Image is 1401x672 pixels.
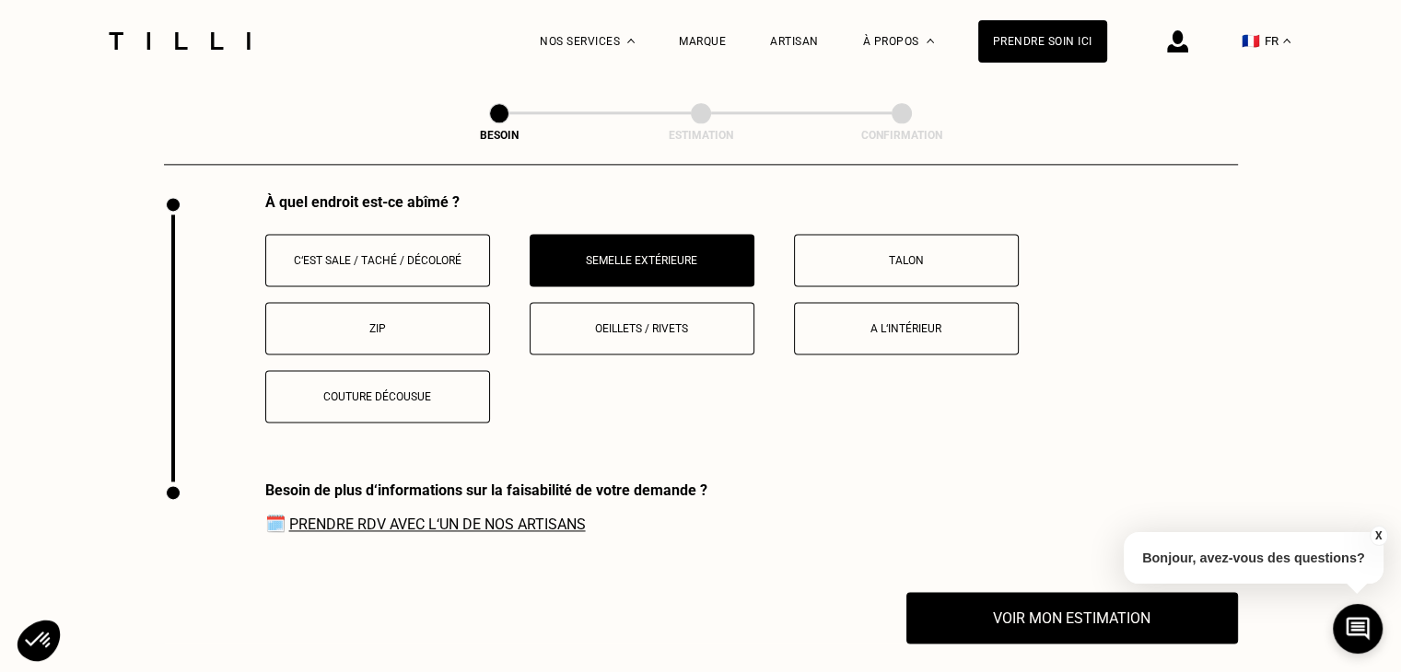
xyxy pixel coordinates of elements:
button: Voir mon estimation [906,592,1238,643]
p: Couture décousue [275,390,480,403]
div: À quel endroit est-ce abîmé ? [265,193,1238,211]
img: Menu déroulant à propos [927,39,934,43]
button: Talon [794,234,1019,286]
button: Oeillets / rivets [530,302,754,354]
div: Confirmation [810,129,994,142]
p: Talon [804,254,1009,267]
a: Prendre RDV avec l‘un de nos artisans [289,516,586,533]
img: Logo du service de couturière Tilli [102,32,257,50]
p: Zip [275,322,480,335]
span: 🗓️ [265,514,707,533]
div: Besoin de plus d‘informations sur la faisabilité de votre demande ? [265,481,707,499]
button: X [1369,526,1387,546]
p: Oeillets / rivets [540,322,744,335]
button: A l‘intérieur [794,302,1019,354]
img: Menu déroulant [627,39,635,43]
span: 🇫🇷 [1242,32,1260,50]
p: Semelle extérieure [540,254,744,267]
a: Prendre soin ici [978,20,1107,63]
img: icône connexion [1167,30,1188,52]
p: Bonjour, avez-vous des questions? [1124,532,1383,584]
p: A l‘intérieur [804,322,1009,335]
a: Artisan [770,35,819,48]
a: Marque [679,35,726,48]
button: Semelle extérieure [530,234,754,286]
img: menu déroulant [1283,39,1290,43]
button: Zip [265,302,490,354]
button: Couture décousue [265,370,490,423]
div: Besoin [407,129,591,142]
button: C‘est sale / taché / décoloré [265,234,490,286]
div: Estimation [609,129,793,142]
p: C‘est sale / taché / décoloré [275,254,480,267]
